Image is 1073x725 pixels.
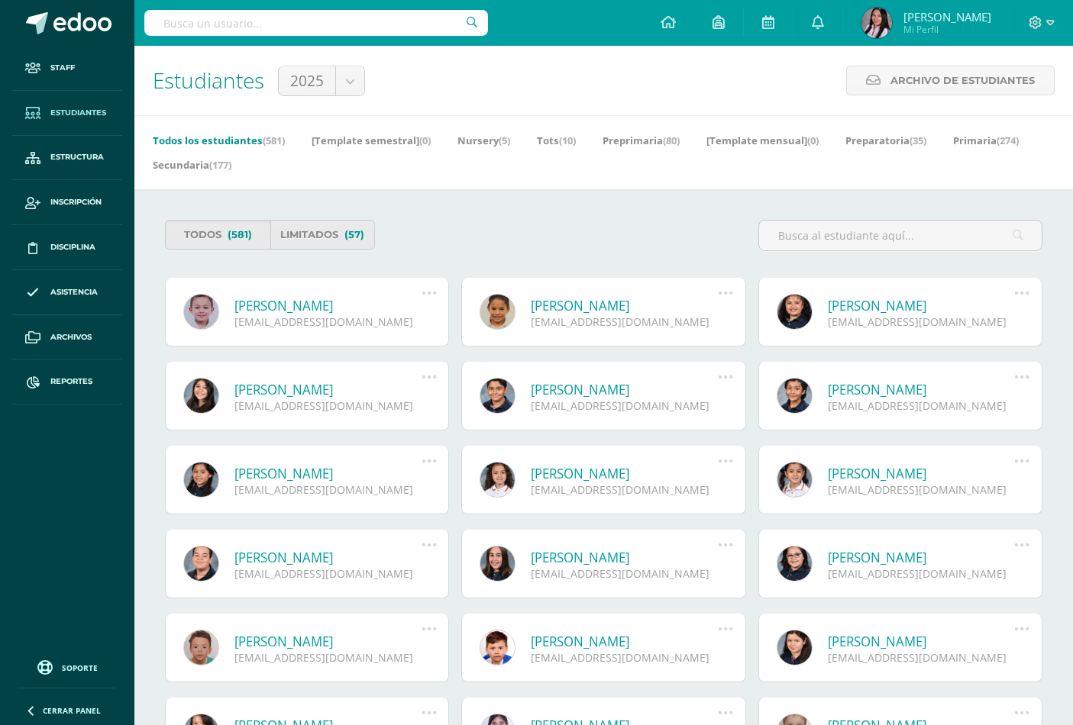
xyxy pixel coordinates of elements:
span: [PERSON_NAME] [903,9,991,24]
a: Staff [12,46,122,91]
a: [PERSON_NAME] [531,465,718,482]
span: (177) [209,158,231,172]
a: Nursery(5) [457,128,510,153]
div: [EMAIL_ADDRESS][DOMAIN_NAME] [531,650,718,665]
span: Archivos [50,331,92,343]
a: Inscripción [12,180,122,225]
div: [EMAIL_ADDRESS][DOMAIN_NAME] [828,482,1015,497]
span: (581) [263,134,285,147]
a: [PERSON_NAME] [234,297,422,314]
span: (10) [559,134,576,147]
a: [PERSON_NAME] [531,381,718,398]
div: [EMAIL_ADDRESS][DOMAIN_NAME] [531,314,718,329]
div: [EMAIL_ADDRESS][DOMAIN_NAME] [234,314,422,329]
a: [PERSON_NAME] [828,297,1015,314]
span: (274) [997,134,1019,147]
input: Busca un usuario... [144,10,488,36]
a: Estudiantes [12,91,122,136]
div: [EMAIL_ADDRESS][DOMAIN_NAME] [531,566,718,581]
span: (80) [663,134,680,147]
span: Mi Perfil [903,23,991,36]
div: [EMAIL_ADDRESS][DOMAIN_NAME] [828,650,1015,665]
a: Soporte [18,656,116,677]
span: (35) [910,134,926,147]
a: [PERSON_NAME] [234,381,422,398]
input: Busca al estudiante aquí... [759,221,1042,250]
a: Preprimaria(80) [603,128,680,153]
span: Disciplina [50,241,95,253]
span: Cerrar panel [43,705,101,716]
a: Archivos [12,315,122,360]
span: Archivo de Estudiantes [890,66,1035,95]
div: [EMAIL_ADDRESS][DOMAIN_NAME] [828,314,1015,329]
a: [PERSON_NAME] [234,633,422,650]
span: Asistencia [50,286,98,298]
span: Staff [50,62,75,74]
a: Todos los estudiantes(581) [153,128,285,153]
span: (5) [499,134,510,147]
span: Estudiantes [153,66,264,95]
a: [PERSON_NAME] [531,297,718,314]
a: [PERSON_NAME] [828,465,1015,482]
span: (581) [228,221,252,249]
a: Limitados(57) [270,220,376,250]
span: Reportes [50,375,92,388]
div: [EMAIL_ADDRESS][DOMAIN_NAME] [234,650,422,665]
a: [PERSON_NAME] [234,549,422,566]
span: Estructura [50,151,104,163]
div: [EMAIL_ADDRESS][DOMAIN_NAME] [234,566,422,581]
a: Archivo de Estudiantes [846,66,1055,95]
a: Tots(10) [537,128,576,153]
a: Preparatoria(35) [845,128,926,153]
a: Todos(581) [165,220,270,250]
div: [EMAIL_ADDRESS][DOMAIN_NAME] [234,482,422,497]
img: 1c4a8e29229ca7cba10d259c3507f649.png [861,8,892,38]
a: Secundaria(177) [153,153,231,177]
a: Asistencia [12,270,122,315]
a: 2025 [279,66,364,95]
span: Inscripción [50,196,102,208]
a: [PERSON_NAME] [828,633,1015,650]
span: Soporte [62,662,98,673]
span: (57) [344,221,364,249]
span: Estudiantes [50,107,106,119]
a: [PERSON_NAME] [828,381,1015,398]
a: Reportes [12,359,122,404]
a: [Template mensual](0) [706,128,819,153]
div: [EMAIL_ADDRESS][DOMAIN_NAME] [828,566,1015,581]
a: Estructura [12,136,122,181]
a: [PERSON_NAME] [531,549,718,566]
div: [EMAIL_ADDRESS][DOMAIN_NAME] [828,398,1015,413]
a: Primaria(274) [953,128,1019,153]
span: (0) [807,134,819,147]
div: [EMAIL_ADDRESS][DOMAIN_NAME] [531,398,718,413]
a: Disciplina [12,225,122,270]
div: [EMAIL_ADDRESS][DOMAIN_NAME] [234,398,422,413]
a: [PERSON_NAME] [828,549,1015,566]
a: [PERSON_NAME] [234,465,422,482]
a: [PERSON_NAME] [531,633,718,650]
span: (0) [419,134,431,147]
a: [Template semestral](0) [312,128,431,153]
div: [EMAIL_ADDRESS][DOMAIN_NAME] [531,482,718,497]
span: 2025 [290,66,324,95]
